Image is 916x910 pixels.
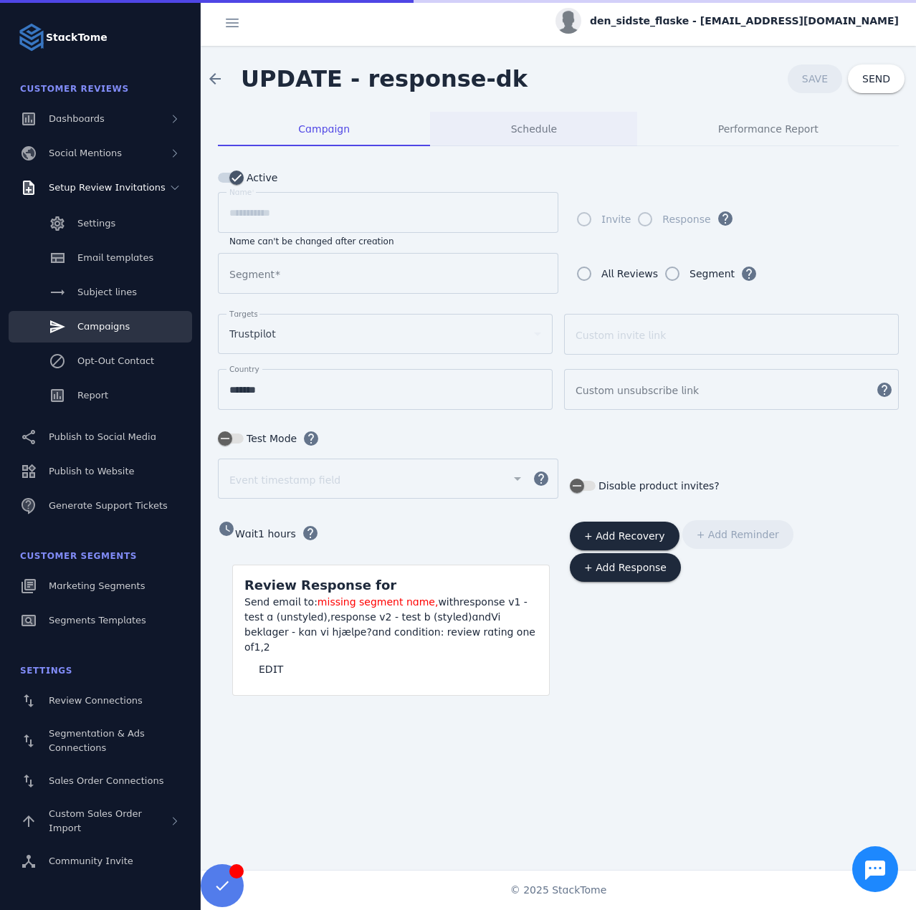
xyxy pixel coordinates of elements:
span: Customer Segments [20,551,137,561]
span: Review Connections [49,695,143,706]
a: Community Invite [9,846,192,877]
span: Review Response for [244,578,396,593]
a: Publish to Website [9,456,192,487]
span: Campaigns [77,321,130,332]
span: Social Mentions [49,148,122,158]
span: Segments Templates [49,615,146,626]
span: © 2025 StackTome [510,883,607,898]
a: Marketing Segments [9,570,192,602]
label: Response [659,211,710,228]
mat-label: Custom unsubscribe link [576,385,699,396]
span: Performance Report [718,124,819,134]
a: Report [9,380,192,411]
span: Trustpilot [229,325,276,343]
strong: StackTome [46,30,108,45]
span: missing segment name, [318,596,439,608]
a: Email templates [9,242,192,274]
span: Publish to Website [49,466,134,476]
input: Segment [229,265,547,282]
a: Publish to Social Media [9,421,192,453]
label: Test Mode [244,430,297,447]
a: Settings [9,208,192,239]
mat-icon: help [524,470,558,487]
span: Report [77,390,108,401]
img: profile.jpg [555,8,581,34]
div: All Reviews [601,265,658,282]
mat-label: Country [229,365,259,373]
a: Segmentation & Ads Connections [9,719,192,762]
a: Generate Support Tickets [9,490,192,522]
span: Send email to: [244,596,318,608]
button: + Add Response [570,553,681,582]
span: Settings [20,666,72,676]
span: EDIT [259,664,283,674]
label: Active [244,169,277,186]
mat-label: Name [229,188,252,196]
span: Wait [235,528,258,540]
span: UPDATE - response-dk [241,65,528,92]
label: Invite [598,211,631,228]
span: Customer Reviews [20,84,129,94]
span: Generate Support Tickets [49,500,168,511]
mat-label: Custom invite link [576,330,666,341]
a: Segments Templates [9,605,192,636]
div: response v1 - test a (unstyled),response v2 - test b (styled) Vi beklager - kan vi hjælpe? 1,2 [244,595,538,655]
a: Subject lines [9,277,192,308]
label: Disable product invites? [596,477,720,494]
span: + Add Recovery [584,531,665,541]
mat-hint: Name can't be changed after creation [229,233,394,247]
a: Opt-Out Contact [9,345,192,377]
span: Publish to Social Media [49,431,156,442]
a: Sales Order Connections [9,765,192,797]
span: Dashboards [49,113,105,124]
button: EDIT [244,655,297,684]
mat-label: Targets [229,310,258,318]
span: SEND [862,74,890,84]
mat-label: Segment [229,269,275,280]
span: Custom Sales Order Import [49,808,142,833]
span: Community Invite [49,856,133,866]
span: and condition: review rating one of [244,626,535,653]
mat-label: Event timestamp field [229,474,340,486]
span: Setup Review Invitations [49,182,166,193]
span: Subject lines [77,287,137,297]
span: Schedule [511,124,557,134]
span: 1 hours [258,528,296,540]
span: and [472,611,492,623]
span: Settings [77,218,115,229]
span: Email templates [77,252,153,263]
button: den_sidste_flaske - [EMAIL_ADDRESS][DOMAIN_NAME] [555,8,899,34]
span: Campaign [298,124,350,134]
span: with [438,596,459,608]
label: Segment [687,265,735,282]
a: Review Connections [9,685,192,717]
span: Sales Order Connections [49,775,163,786]
span: den_sidste_flaske - [EMAIL_ADDRESS][DOMAIN_NAME] [590,14,899,29]
span: Opt-Out Contact [77,355,154,366]
img: Logo image [17,23,46,52]
button: SEND [848,64,905,93]
mat-icon: watch_later [218,520,235,537]
input: Country [229,381,541,398]
span: + Add Response [584,562,667,573]
span: Segmentation & Ads Connections [49,728,145,753]
button: + Add Recovery [570,522,679,550]
span: Marketing Segments [49,580,145,591]
a: Campaigns [9,311,192,343]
